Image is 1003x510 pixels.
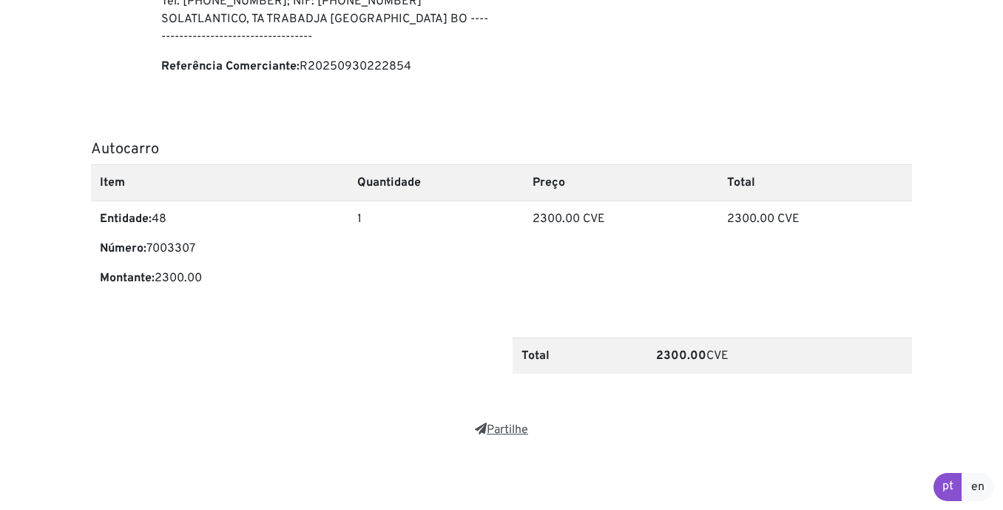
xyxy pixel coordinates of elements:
[962,473,994,501] a: en
[100,210,340,228] p: 48
[100,269,340,287] p: 2300.00
[91,164,348,201] th: Item
[524,164,717,201] th: Preço
[933,473,962,501] a: pt
[348,201,524,308] td: 1
[524,201,717,308] td: 2300.00 CVE
[161,58,490,76] p: R20250930222854
[718,201,912,308] td: 2300.00 CVE
[348,164,524,201] th: Quantidade
[91,141,912,158] h5: Autocarro
[100,240,340,258] p: 7003307
[100,212,152,227] b: Entidade:
[100,271,155,286] b: Montante:
[100,241,146,256] b: Número:
[656,349,706,363] b: 2300.00
[161,59,300,74] b: Referência Comerciante:
[647,338,912,374] td: CVE
[475,423,528,437] a: Partilhe
[513,338,647,374] th: Total
[718,164,912,201] th: Total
